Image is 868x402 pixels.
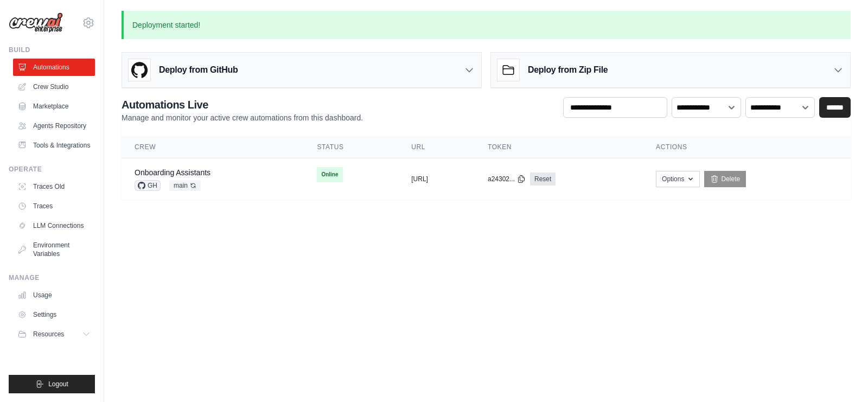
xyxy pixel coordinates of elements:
[13,137,95,154] a: Tools & Integrations
[528,63,608,76] h3: Deploy from Zip File
[9,12,63,33] img: Logo
[122,112,363,123] p: Manage and monitor your active crew automations from this dashboard.
[13,117,95,135] a: Agents Repository
[13,59,95,76] a: Automations
[33,330,64,339] span: Resources
[135,168,210,177] a: Onboarding Assistants
[304,136,398,158] th: Status
[13,217,95,234] a: LLM Connections
[13,237,95,263] a: Environment Variables
[656,171,700,187] button: Options
[13,178,95,195] a: Traces Old
[122,97,363,112] h2: Automations Live
[530,173,556,186] a: Reset
[9,273,95,282] div: Manage
[13,286,95,304] a: Usage
[122,136,304,158] th: Crew
[135,180,161,191] span: GH
[13,98,95,115] a: Marketplace
[159,63,238,76] h3: Deploy from GitHub
[643,136,851,158] th: Actions
[13,306,95,323] a: Settings
[488,175,526,183] button: a24302...
[169,180,201,191] span: main
[48,380,68,388] span: Logout
[9,165,95,174] div: Operate
[129,59,150,81] img: GitHub Logo
[9,375,95,393] button: Logout
[13,78,95,95] a: Crew Studio
[398,136,475,158] th: URL
[9,46,95,54] div: Build
[317,167,342,182] span: Online
[13,197,95,215] a: Traces
[704,171,746,187] a: Delete
[475,136,643,158] th: Token
[122,11,851,39] p: Deployment started!
[13,326,95,343] button: Resources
